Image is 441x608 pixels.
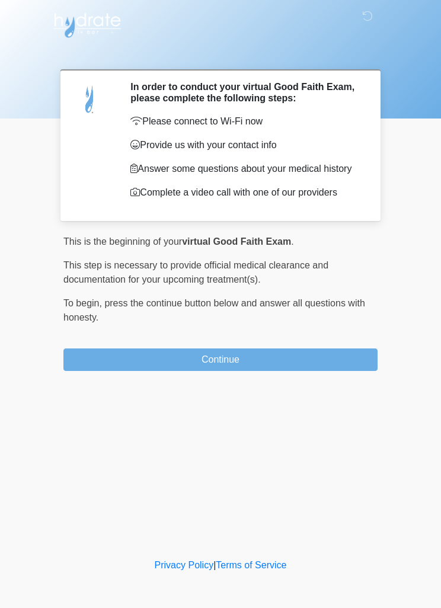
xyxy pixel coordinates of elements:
img: Hydrate IV Bar - Chandler Logo [52,9,123,39]
p: Please connect to Wi-Fi now [130,114,360,129]
strong: virtual Good Faith Exam [182,236,291,247]
h2: In order to conduct your virtual Good Faith Exam, please complete the following steps: [130,81,360,104]
p: Answer some questions about your medical history [130,162,360,176]
h1: ‎ ‎ [55,43,386,65]
a: Terms of Service [216,560,286,570]
button: Continue [63,348,378,371]
span: This step is necessary to provide official medical clearance and documentation for your upcoming ... [63,260,328,284]
span: This is the beginning of your [63,236,182,247]
p: Provide us with your contact info [130,138,360,152]
span: . [291,236,293,247]
p: Complete a video call with one of our providers [130,185,360,200]
a: | [213,560,216,570]
span: To begin, [63,298,104,308]
img: Agent Avatar [72,81,108,117]
span: press the continue button below and answer all questions with honesty. [63,298,365,322]
a: Privacy Policy [155,560,214,570]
